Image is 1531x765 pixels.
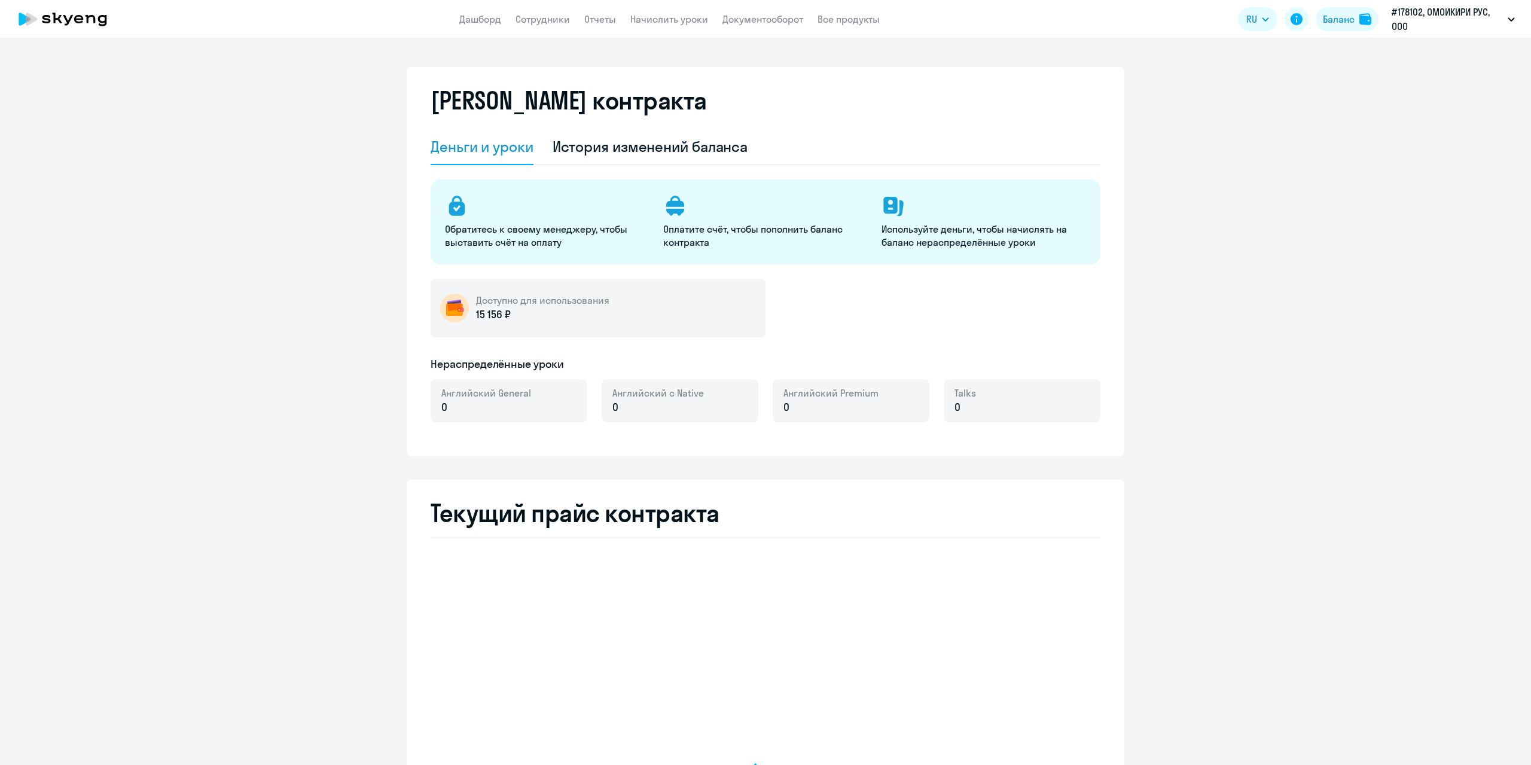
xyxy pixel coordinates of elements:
span: RU [1246,12,1257,26]
p: Обратитесь к своему менеджеру, чтобы выставить счёт на оплату [445,223,649,249]
span: Talks [954,386,976,400]
a: Отчеты [584,13,616,25]
button: RU [1238,7,1277,31]
span: 0 [783,400,789,415]
p: Используйте деньги, чтобы начислять на баланс нераспределённые уроки [882,223,1085,249]
a: Дашборд [459,13,501,25]
h2: Текущий прайс контракта [431,499,1100,528]
a: Документооборот [722,13,803,25]
span: Английский с Native [612,386,704,400]
p: 15 156 ₽ [476,307,516,322]
img: wallet-circle.png [440,294,469,322]
span: 0 [441,400,447,415]
a: Сотрудники [516,13,570,25]
h5: Нераспределённые уроки [431,356,564,372]
div: История изменений баланса [553,137,748,156]
p: #178102, ОМОИКИРИ РУС, ООО [1392,5,1503,33]
h5: Доступно для использования [476,294,609,307]
span: Английский Premium [783,386,879,400]
div: Деньги и уроки [431,137,533,156]
h2: [PERSON_NAME] контракта [431,86,707,115]
span: 0 [612,400,618,415]
p: Оплатите счёт, чтобы пополнить баланс контракта [663,223,867,249]
span: 0 [954,400,960,415]
button: #178102, ОМОИКИРИ РУС, ООО [1386,5,1521,33]
a: Все продукты [818,13,880,25]
img: balance [1359,13,1371,25]
div: Баланс [1323,12,1355,26]
a: Начислить уроки [630,13,708,25]
span: Английский General [441,386,531,400]
button: Балансbalance [1316,7,1378,31]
